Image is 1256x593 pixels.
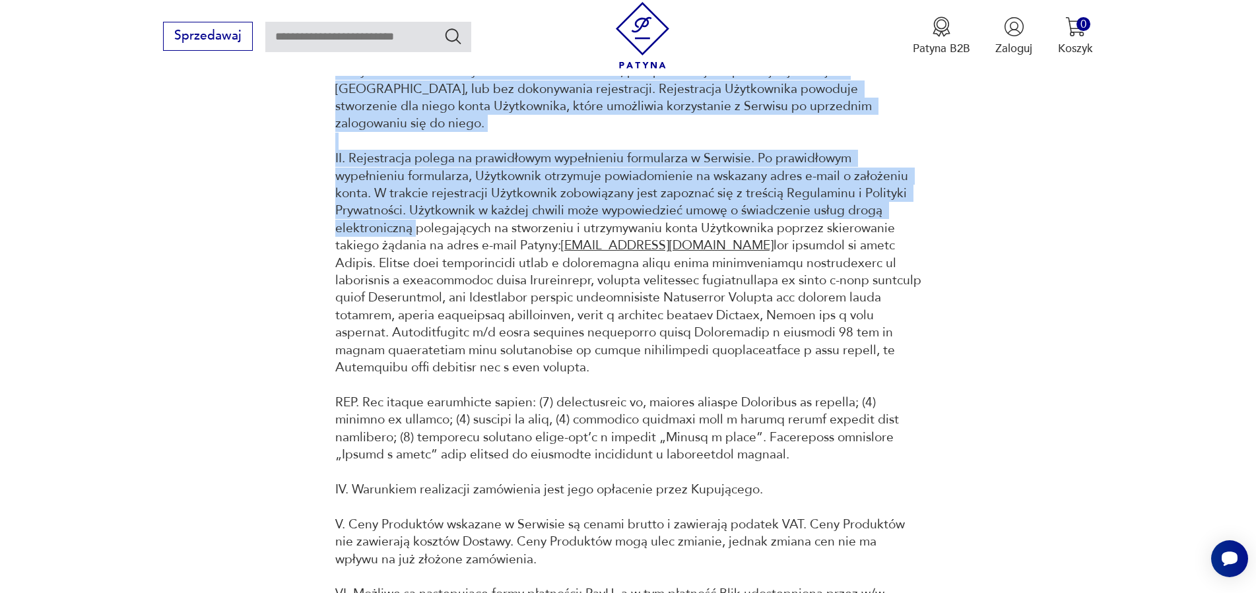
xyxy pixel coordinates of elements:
[913,16,970,56] a: Ikona medaluPatyna B2B
[1004,16,1024,37] img: Ikonka użytkownika
[1058,16,1093,56] button: 0Koszyk
[913,41,970,56] p: Patyna B2B
[1058,41,1093,56] p: Koszyk
[163,22,252,51] button: Sprzedawaj
[995,41,1032,56] p: Zaloguj
[609,2,676,69] img: Patyna - sklep z meblami i dekoracjami vintage
[1065,16,1086,37] img: Ikona koszyka
[995,16,1032,56] button: Zaloguj
[931,16,952,37] img: Ikona medalu
[1211,540,1248,577] iframe: Smartsupp widget button
[335,150,921,463] p: II. Rejestracja polega na prawidłowym wypełnieniu formularza w Serwisie. Po prawidłowym wypełnien...
[444,26,463,46] button: Szukaj
[335,63,921,133] p: I. Użytkownik może złożyć zamówienie na Produkt, po uprzedniej bezpłatnej rejestracji w [GEOGRAPH...
[913,16,970,56] button: Patyna B2B
[1076,17,1090,31] div: 0
[561,237,774,254] a: [EMAIL_ADDRESS][DOMAIN_NAME]
[163,32,252,42] a: Sprzedawaj
[335,481,921,498] p: IV. Warunkiem realizacji zamówienia jest jego opłacenie przez Kupującego.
